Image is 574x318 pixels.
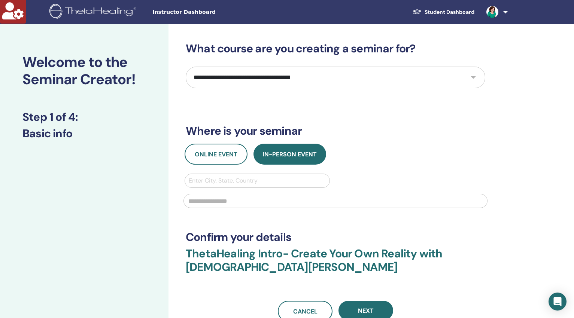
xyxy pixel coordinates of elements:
h3: What course are you creating a seminar for? [186,42,485,55]
h3: Confirm your details [186,230,485,244]
div: Open Intercom Messenger [549,293,567,311]
span: Instructor Dashboard [152,8,265,16]
img: logo.png [49,4,139,21]
span: Next [358,307,374,315]
h3: Step 1 of 4 : [22,110,146,124]
a: Student Dashboard [407,5,480,19]
button: Online Event [185,144,247,165]
img: graduation-cap-white.svg [413,9,422,15]
span: In-Person Event [263,150,317,158]
span: Cancel [293,308,318,315]
h3: Where is your seminar [186,124,485,138]
h3: ThetaHealing Intro- Create Your Own Reality with [DEMOGRAPHIC_DATA][PERSON_NAME] [186,247,485,283]
span: Online Event [195,150,237,158]
button: In-Person Event [253,144,326,165]
h3: Basic info [22,127,146,140]
h2: Welcome to the Seminar Creator! [22,54,146,88]
img: default.jpg [486,6,498,18]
